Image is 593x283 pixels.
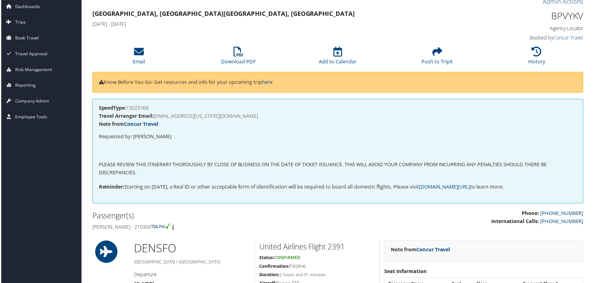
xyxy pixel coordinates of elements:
span: Employee Tools [14,110,46,125]
strong: Phone: [523,211,540,218]
a: Add to Calendar [319,50,357,65]
h5: 2 hours and 51 minutes [259,273,375,279]
a: Push to Tripit [422,50,454,65]
h2: Passenger(s) [91,212,333,222]
p: Know Before You Go: Get resources and info for your upcoming trip [98,79,578,87]
span: Book Travel [14,30,38,46]
p: PLEASE REVIEW THIS ITINERARY THOROUGHLY BY CLOSE OF BUSINESS ON THE DATE OF TICKET ISSUANCE. THIS... [98,162,578,177]
a: Concur Travel [555,34,585,41]
span: Confirmed [274,256,300,262]
h4: [PERSON_NAME] - 210300 [91,225,333,231]
h4: [DATE] - [DATE] [91,21,459,28]
strong: Duration: [259,273,279,279]
h2: United Airlines Flight 2391 [259,243,375,253]
strong: SpeedType: [98,105,126,112]
p: Starting on [DATE], a Real ID or other acceptable form of identification will be required to boar... [98,184,578,192]
strong: Confirmation: [259,264,289,270]
span: Reporting [14,78,34,94]
span: Travel Approval [14,46,47,62]
strong: Note from [98,121,158,128]
a: Concur Travel [417,247,451,254]
h4: Departure [133,272,250,279]
strong: Reminder: [98,184,124,191]
h1: DEN SFO [133,242,250,257]
h5: [GEOGRAPHIC_DATA] / [GEOGRAPHIC_DATA] [133,260,250,266]
strong: International Calls: [492,219,540,226]
h4: Booked by [468,34,585,41]
a: here [262,79,273,86]
span: Risk Management [14,62,51,78]
h4: Agency Locator [468,25,585,32]
strong: Seat Information [385,269,427,276]
strong: Status: [259,256,274,262]
h5: P3Q8H6 [259,264,375,271]
h4: [EMAIL_ADDRESS][US_STATE][DOMAIN_NAME] [98,114,578,119]
h4: 13023769 [98,106,578,111]
a: Email [132,50,145,65]
p: Requested by: [PERSON_NAME] [98,133,578,141]
a: [PHONE_NUMBER] [542,211,585,218]
a: [DOMAIN_NAME][URL] [420,184,471,191]
a: History [529,50,546,65]
h1: BPVYKV [468,10,585,23]
span: Trips [14,15,25,30]
strong: [GEOGRAPHIC_DATA], [GEOGRAPHIC_DATA] [GEOGRAPHIC_DATA], [GEOGRAPHIC_DATA] [91,10,355,18]
a: [PHONE_NUMBER] [542,219,585,226]
a: Concur Travel [123,121,158,128]
img: tsa-precheck.png [150,225,171,230]
a: Download PDF [221,50,256,65]
span: Company Admin [14,94,48,109]
strong: Travel Arranger Email: [98,113,153,120]
strong: Note from [391,247,451,254]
